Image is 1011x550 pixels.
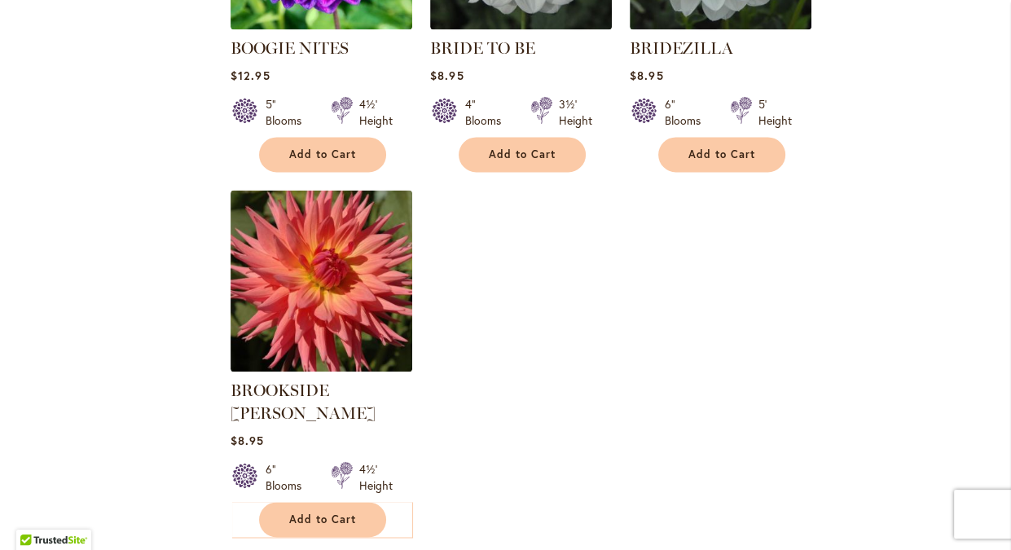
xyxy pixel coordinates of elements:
div: 4" Blooms [465,96,511,129]
div: 5" Blooms [266,96,311,129]
span: Add to Cart [688,147,755,161]
div: 3½' Height [559,96,592,129]
a: BRIDE TO BE [430,17,612,33]
button: Add to Cart [259,137,386,172]
div: 6" Blooms [266,461,311,494]
span: $8.95 [630,68,663,83]
span: $8.95 [430,68,464,83]
button: Add to Cart [459,137,586,172]
div: 6" Blooms [665,96,710,129]
div: 4½' Height [359,96,393,129]
div: 5' Height [758,96,792,129]
a: BROOKSIDE CHERI [231,359,412,375]
iframe: Launch Accessibility Center [12,492,58,538]
a: BROOKSIDE [PERSON_NAME] [231,381,376,423]
a: BRIDE TO BE [430,38,535,58]
span: Add to Cart [289,147,356,161]
button: Add to Cart [658,137,785,172]
div: 4½' Height [359,461,393,494]
a: BRIDEZILLA [630,38,733,58]
span: Add to Cart [489,147,556,161]
span: $12.95 [231,68,270,83]
button: Add to Cart [259,502,386,537]
span: $8.95 [231,433,264,448]
a: BOOGIE NITES [231,38,349,58]
img: BROOKSIDE CHERI [231,190,412,372]
span: Add to Cart [289,513,356,526]
a: BOOGIE NITES [231,17,412,33]
a: BRIDEZILLA [630,17,811,33]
